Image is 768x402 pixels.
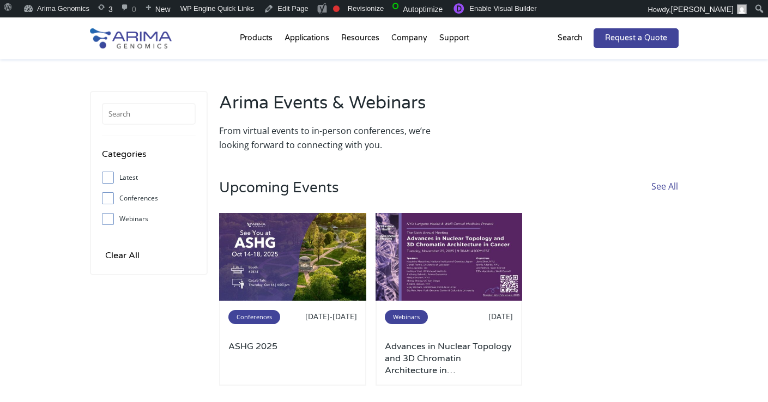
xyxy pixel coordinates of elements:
img: NYU-X-Post-No-Agenda-500x300.jpg [376,213,523,301]
label: Webinars [102,211,196,227]
span: [DATE]-[DATE] [305,311,357,321]
a: See All [651,179,678,213]
a: Request a Quote [594,28,679,48]
span: [PERSON_NAME] [671,5,734,14]
label: Latest [102,169,196,186]
span: Conferences [228,310,280,324]
img: Arima-Genomics-logo [90,28,172,48]
a: Advances in Nuclear Topology and 3D Chromatin Architecture in [MEDICAL_DATA] [385,340,513,376]
p: Search [558,31,583,45]
h3: Upcoming Events [219,179,338,213]
img: ashg-2025-500x300.jpg [219,213,366,301]
span: [DATE] [488,311,513,321]
h2: Arima Events & Webinars [219,91,443,124]
h4: Categories [102,147,196,169]
input: Search [102,103,196,125]
a: ASHG 2025 [228,340,357,376]
span: Webinars [385,310,428,324]
input: Clear All [102,248,143,263]
p: From virtual events to in-person conferences, we’re looking forward to connecting with you. [219,124,443,152]
label: Conferences [102,190,196,206]
div: Needs improvement [333,5,340,12]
